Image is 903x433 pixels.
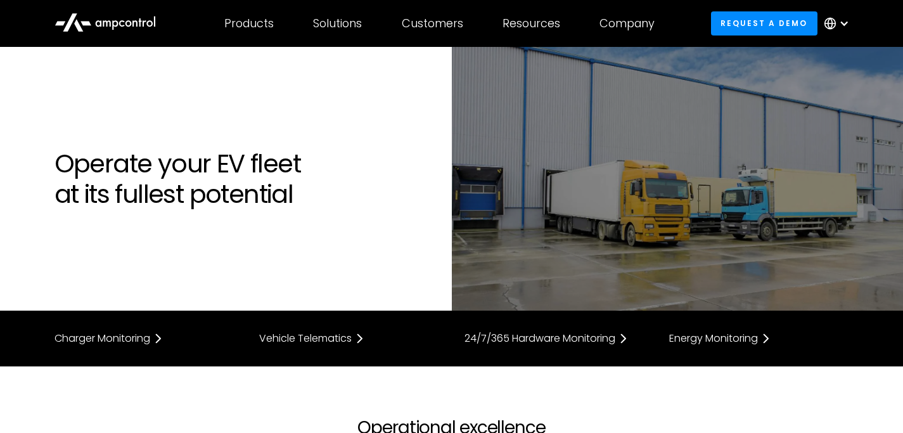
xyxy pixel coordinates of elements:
[54,333,150,344] div: Charger Monitoring
[313,16,362,30] div: Solutions
[464,333,615,344] div: 24/7/365 Hardware Monitoring
[599,16,655,30] div: Company
[54,148,439,209] h1: Operate your EV fleet at its fullest potential
[259,333,352,344] div: Vehicle Telematics
[669,333,758,344] div: Energy Monitoring
[669,331,849,346] a: Energy Monitoring
[259,331,439,346] a: Vehicle Telematics
[402,16,463,30] div: Customers
[54,331,234,346] a: Charger Monitoring
[711,11,817,35] a: Request a demo
[224,16,274,30] div: Products
[503,16,560,30] div: Resources
[464,331,644,346] a: 24/7/365 Hardware Monitoring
